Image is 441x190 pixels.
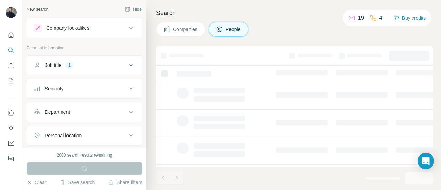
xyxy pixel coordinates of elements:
[6,44,17,57] button: Search
[27,80,142,97] button: Seniority
[27,20,142,36] button: Company lookalikes
[358,14,364,22] p: 19
[46,24,89,31] div: Company lookalikes
[120,4,146,14] button: Hide
[45,109,70,116] div: Department
[226,26,242,33] span: People
[418,153,434,169] div: Open Intercom Messenger
[173,26,198,33] span: Companies
[6,137,17,149] button: Dashboard
[6,152,17,164] button: Feedback
[6,122,17,134] button: Use Surfe API
[108,179,142,186] button: Share filters
[65,62,73,68] div: 1
[394,13,426,23] button: Buy credits
[27,57,142,73] button: Job title1
[6,59,17,72] button: Enrich CSV
[60,179,95,186] button: Save search
[379,14,382,22] p: 4
[45,62,61,69] div: Job title
[156,8,433,18] h4: Search
[6,74,17,87] button: My lists
[45,132,82,139] div: Personal location
[45,85,63,92] div: Seniority
[27,6,48,12] div: New search
[6,107,17,119] button: Use Surfe on LinkedIn
[27,127,142,144] button: Personal location
[27,179,46,186] button: Clear
[6,7,17,18] img: Avatar
[27,104,142,120] button: Department
[6,29,17,41] button: Quick start
[57,152,112,158] div: 2000 search results remaining
[27,45,142,51] p: Personal information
